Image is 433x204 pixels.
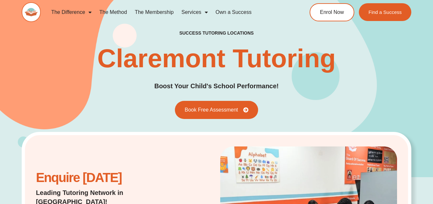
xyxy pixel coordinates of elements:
[177,5,211,20] a: Services
[131,5,177,20] a: The Membership
[47,5,287,20] nav: Menu
[185,107,238,113] span: Book Free Assessment
[97,46,336,71] h1: Claremont Tutoring
[36,174,164,182] h2: Enquire [DATE]
[320,10,344,15] span: Enrol Now
[310,3,354,21] a: Enrol Now
[369,10,402,15] span: Find a Success
[154,81,279,91] h2: Boost Your Child's School Performance!
[212,5,256,20] a: Own a Success
[96,5,131,20] a: The Method
[179,30,254,36] h2: success tutoring locations
[359,3,412,21] a: Find a Success
[47,5,96,20] a: The Difference
[175,101,258,119] a: Book Free Assessment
